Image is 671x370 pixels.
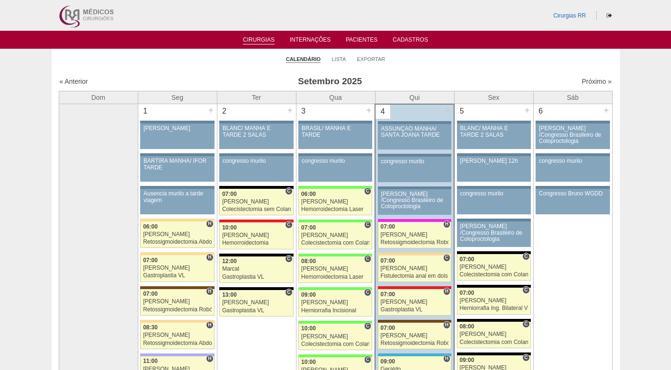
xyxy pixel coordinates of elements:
a: Lista [332,56,346,62]
div: Key: Aviso [140,121,214,123]
span: 09:00 [460,357,474,363]
a: Cadastros [393,36,428,46]
div: 4 [376,105,390,119]
a: Cirurgias RR [553,12,586,19]
div: BARTIRA MANHÃ/ IFOR TARDE [143,158,211,170]
a: C 09:00 [PERSON_NAME] Herniorrafia Incisional [298,290,372,317]
a: Internações [290,36,331,46]
span: 06:00 [143,223,158,230]
a: C 07:00 [PERSON_NAME] Fistulectomia anal em dois tempos [378,255,451,282]
span: Hospital [443,220,450,228]
div: Key: Aviso [378,154,451,157]
a: C 12:00 Marcal Gastroplastia VL [219,256,293,283]
a: Ausencia murilo a tarde viagem [140,189,214,214]
span: 08:00 [301,258,316,264]
a: C 10:00 [PERSON_NAME] Colecistectomia com Colangiografia VL [298,324,372,350]
div: Hemorroidectomia Laser [301,206,369,212]
a: BRASIL/ MANHÃ E TARDE [298,123,372,149]
div: Key: Santa Joana [140,286,214,289]
a: [PERSON_NAME] 12h [457,156,531,182]
div: [PERSON_NAME] [301,334,369,340]
div: Fistulectomia anal em dois tempos [381,273,449,279]
span: Hospital [443,321,450,329]
a: H 07:00 [PERSON_NAME] Retossigmoidectomia Robótica [140,289,214,316]
span: Hospital [206,321,213,329]
span: Consultório [364,187,371,195]
div: Key: Bartira [140,219,214,221]
th: Sáb [533,91,612,104]
div: [PERSON_NAME] [143,231,212,238]
a: ASSUNÇÃO MANHÃ/ SANTA JOANA TARDE [378,124,451,150]
span: Consultório [364,221,371,229]
div: Key: Aviso [536,121,609,123]
div: [PERSON_NAME] [381,299,449,305]
div: Gastroplastia VL [222,274,291,280]
div: Colecistectomia com Colangiografia VL [460,272,528,278]
a: Exportar [357,56,385,62]
span: Consultório [522,354,529,361]
a: H 07:00 [PERSON_NAME] Retossigmoidectomia Robótica [378,323,451,349]
div: Marcal [222,266,291,272]
a: [PERSON_NAME] /Congresso Brasileiro de Coloproctologia [457,221,531,247]
span: 07:00 [460,256,474,263]
a: C 07:00 [PERSON_NAME] Colecistectomia com Colangiografia VL [457,254,531,281]
a: « Anterior [60,78,88,85]
div: Key: Blanc [457,319,531,322]
div: Key: Aviso [298,153,372,156]
a: [PERSON_NAME] /Congresso Brasileiro de Coloproctologia [536,123,609,149]
div: Retossigmoidectomia Abdominal VL [143,239,212,245]
div: 1 [138,104,153,118]
div: Hemorroidectomia Laser [301,274,369,280]
div: [PERSON_NAME] 12h [460,158,528,164]
div: [PERSON_NAME] [143,332,212,338]
div: Colecistectomia com Colangiografia VL [301,341,369,347]
div: Key: Christóvão da Gama [140,353,214,356]
div: 6 [534,104,548,118]
div: Key: Bartira [140,252,214,255]
a: congresso murilo [298,156,372,182]
div: [PERSON_NAME] [381,333,449,339]
div: ASSUNÇÃO MANHÃ/ SANTA JOANA TARDE [381,126,448,138]
div: [PERSON_NAME] [460,331,528,337]
span: Consultório [522,253,529,260]
div: Key: Blanc [457,285,531,288]
div: congresso murilo [223,158,290,164]
h3: Setembro 2025 [192,75,468,88]
span: Consultório [285,187,292,195]
span: Consultório [522,320,529,328]
div: [PERSON_NAME] [143,265,212,271]
div: [PERSON_NAME] [460,264,528,270]
span: 08:00 [460,323,474,330]
div: Gastroplastia VL [143,273,212,279]
div: Key: Brasil [298,186,372,189]
a: C 07:00 [PERSON_NAME] Colecistectomia com Colangiografia VL [298,222,372,249]
div: Key: Aviso [140,153,214,156]
div: Retossigmoidectomia Robótica [143,307,212,313]
a: BLANC/ MANHÃ E TARDE 2 SALAS [457,123,531,149]
a: H 06:00 [PERSON_NAME] Retossigmoidectomia Abdominal VL [140,221,214,248]
div: Key: Blanc [457,352,531,355]
div: Key: Aviso [378,121,451,124]
div: + [523,104,531,116]
div: Herniorrafia Incisional [301,308,369,314]
div: Key: Brasil [298,287,372,290]
span: Consultório [364,322,371,330]
div: Key: Aviso [219,153,293,156]
a: Calendário [286,56,321,63]
span: 07:00 [381,223,395,230]
span: Consultório [364,289,371,296]
div: + [207,104,215,116]
div: Ausencia murilo a tarde viagem [143,191,211,203]
div: Key: Aviso [298,121,372,123]
div: [PERSON_NAME] /Congresso Brasileiro de Coloproctologia [539,125,607,144]
div: Key: Aviso [457,219,531,221]
span: 07:00 [381,257,395,264]
div: Colecistectomia sem Colangiografia VL [222,206,291,212]
span: Hospital [206,288,213,295]
div: Key: Aviso [536,153,609,156]
div: Key: Pro Matre [378,219,451,222]
div: [PERSON_NAME] /Congresso Brasileiro de Coloproctologia [381,191,448,210]
div: Key: Aviso [378,186,451,189]
div: Hemorroidectomia [222,240,291,246]
div: Key: Aviso [457,121,531,123]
